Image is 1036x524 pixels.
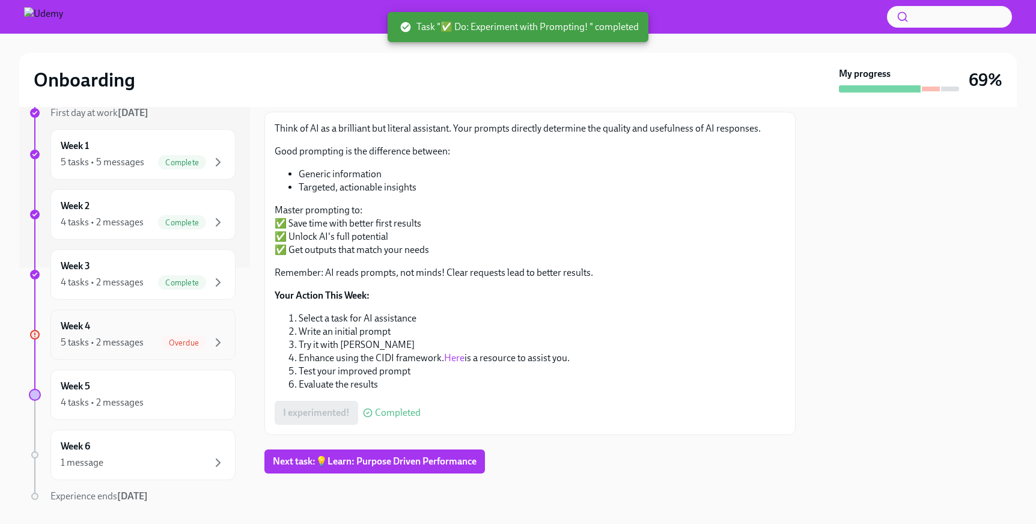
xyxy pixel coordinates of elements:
h6: Week 1 [61,139,89,153]
span: Overdue [162,338,206,347]
span: Complete [158,158,206,167]
strong: [DATE] [118,107,148,118]
div: 5 tasks • 2 messages [61,336,144,349]
a: Week 54 tasks • 2 messages [29,370,236,420]
li: Test your improved prompt [299,365,785,378]
h6: Week 3 [61,260,90,273]
p: Remember: AI reads prompts, not minds! Clear requests lead to better results. [275,266,785,279]
div: 4 tasks • 2 messages [61,396,144,409]
li: Select a task for AI assistance [299,312,785,325]
a: Week 24 tasks • 2 messagesComplete [29,189,236,240]
span: Completed [375,408,421,418]
li: Enhance using the CIDI framework. is a resource to assist you. [299,352,785,365]
h3: 69% [969,69,1002,91]
span: Task "✅ Do: Experiment with Prompting! " completed [400,20,639,34]
h6: Week 6 [61,440,90,453]
span: Next task : 💡Learn: Purpose Driven Performance [273,455,477,468]
h6: Week 4 [61,320,90,333]
p: Master prompting to: ✅ Save time with better first results ✅ Unlock AI's full potential ✅ Get out... [275,204,785,257]
span: Complete [158,218,206,227]
button: Next task:💡Learn: Purpose Driven Performance [264,449,485,474]
p: Think of AI as a brilliant but literal assistant. Your prompts directly determine the quality and... [275,122,785,135]
h6: Week 5 [61,380,90,393]
a: Week 61 message [29,430,236,480]
span: Experience ends [50,490,148,502]
a: First day at work[DATE] [29,106,236,120]
strong: [DATE] [117,490,148,502]
h2: Onboarding [34,68,135,92]
strong: My progress [839,67,891,81]
div: 5 tasks • 5 messages [61,156,144,169]
li: Try it with [PERSON_NAME] [299,338,785,352]
li: Evaluate the results [299,378,785,391]
div: 4 tasks • 2 messages [61,276,144,289]
div: 4 tasks • 2 messages [61,216,144,229]
a: Week 45 tasks • 2 messagesOverdue [29,309,236,360]
a: Week 34 tasks • 2 messagesComplete [29,249,236,300]
a: Here [444,352,465,364]
div: 1 message [61,456,103,469]
a: Week 15 tasks • 5 messagesComplete [29,129,236,180]
li: Generic information [299,168,785,181]
li: Targeted, actionable insights [299,181,785,194]
strong: Your Action This Week: [275,290,370,301]
h6: Week 2 [61,200,90,213]
img: Udemy [24,7,63,26]
p: Good prompting is the difference between: [275,145,785,158]
span: Complete [158,278,206,287]
span: First day at work [50,107,148,118]
li: Write an initial prompt [299,325,785,338]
